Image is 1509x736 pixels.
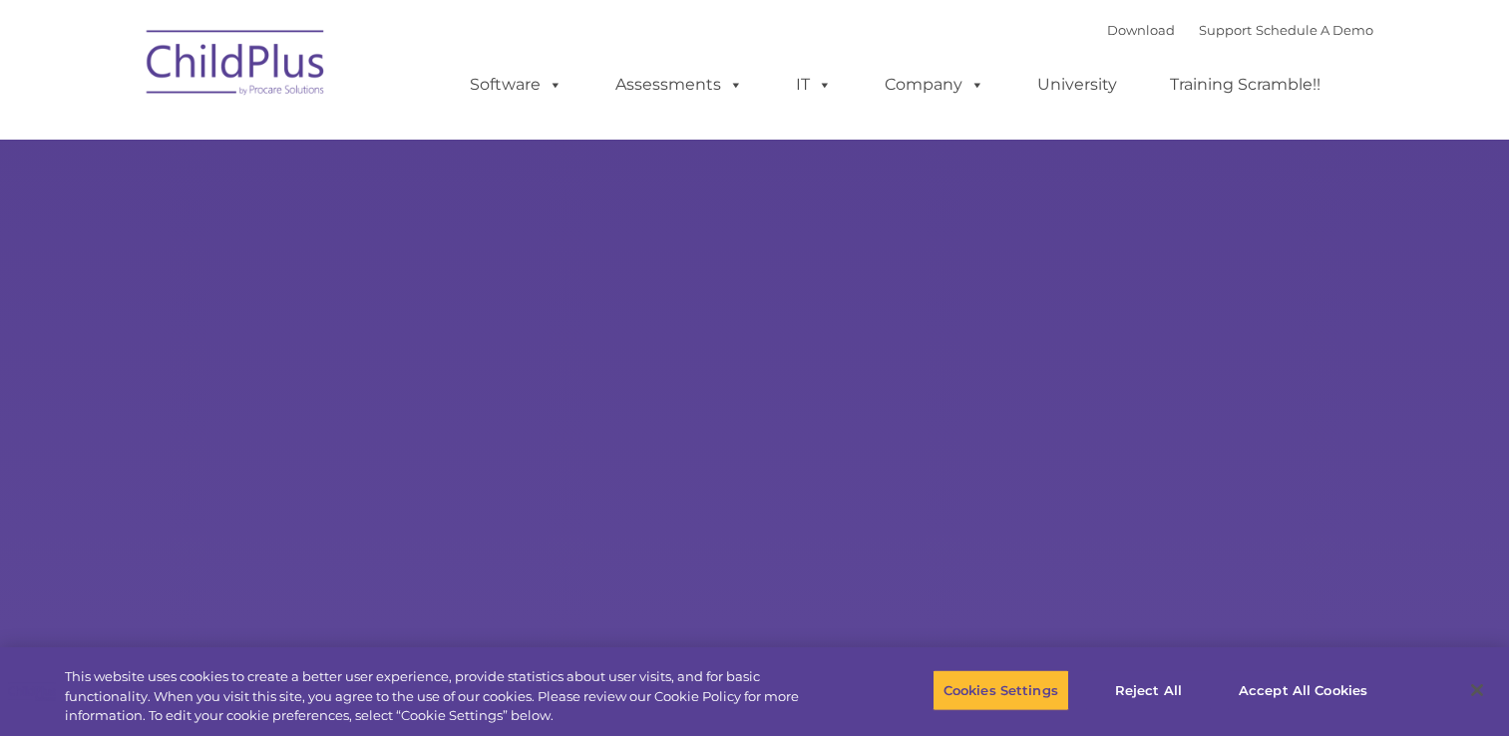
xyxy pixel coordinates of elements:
a: IT [776,65,852,105]
a: Download [1107,22,1175,38]
a: Support [1199,22,1252,38]
a: Training Scramble!! [1150,65,1340,105]
img: ChildPlus by Procare Solutions [137,16,336,116]
button: Cookies Settings [933,669,1069,711]
font: | [1107,22,1373,38]
a: Schedule A Demo [1256,22,1373,38]
a: University [1017,65,1137,105]
button: Close [1455,668,1499,712]
a: Assessments [595,65,763,105]
a: Software [450,65,582,105]
button: Accept All Cookies [1228,669,1378,711]
div: This website uses cookies to create a better user experience, provide statistics about user visit... [65,667,830,726]
a: Company [865,65,1004,105]
button: Reject All [1086,669,1211,711]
